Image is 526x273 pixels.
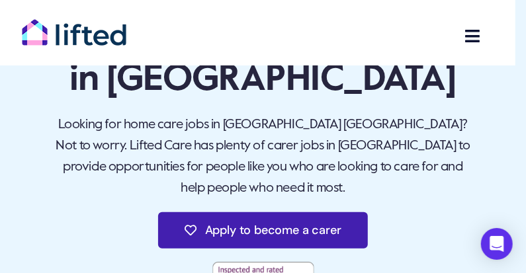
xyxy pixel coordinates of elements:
[205,223,341,237] span: Apply to become a carer
[56,118,470,195] span: Looking for home care jobs in [GEOGRAPHIC_DATA] [GEOGRAPHIC_DATA]? Not to worry. Lifted Care has ...
[158,212,367,249] a: Apply to become a carer
[409,20,494,52] nav: Carer Jobs Menu
[21,19,127,32] a: lifted-logo
[481,228,513,260] div: Open Intercom Messenger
